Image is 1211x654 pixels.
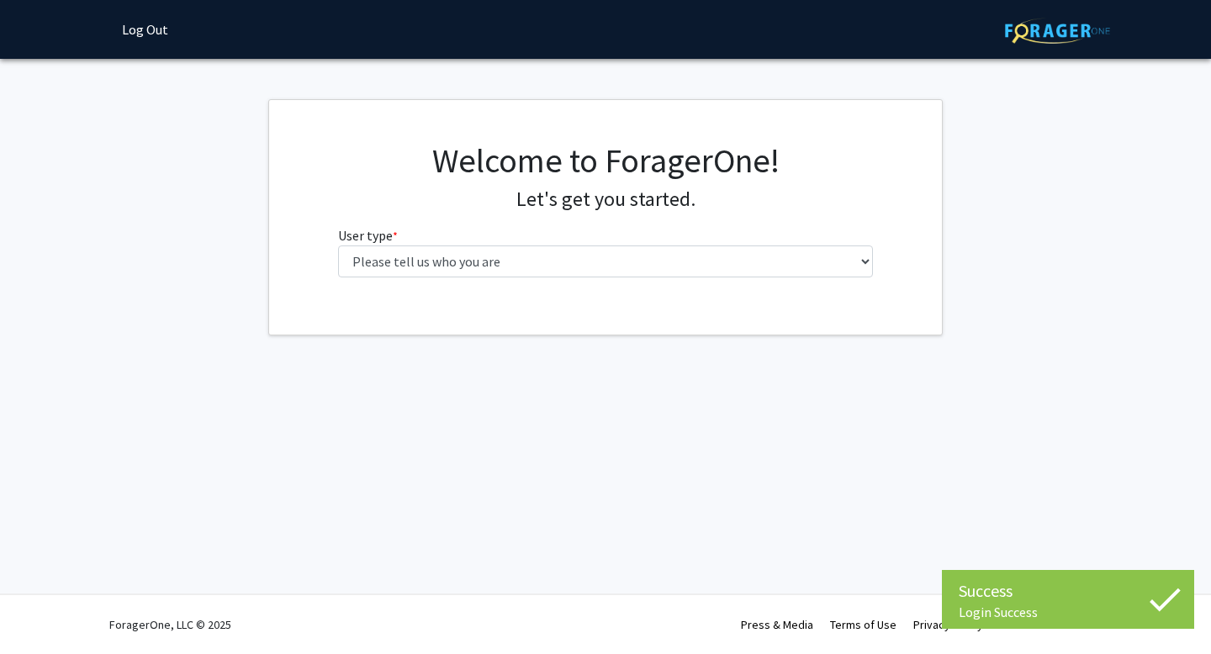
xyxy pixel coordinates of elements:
div: Login Success [959,604,1177,620]
h1: Welcome to ForagerOne! [338,140,874,181]
a: Press & Media [741,617,813,632]
a: Privacy Policy [913,617,983,632]
label: User type [338,225,398,245]
div: Success [959,578,1177,604]
div: ForagerOne, LLC © 2025 [109,595,231,654]
a: Terms of Use [830,617,896,632]
img: ForagerOne Logo [1005,18,1110,44]
h4: Let's get you started. [338,187,874,212]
